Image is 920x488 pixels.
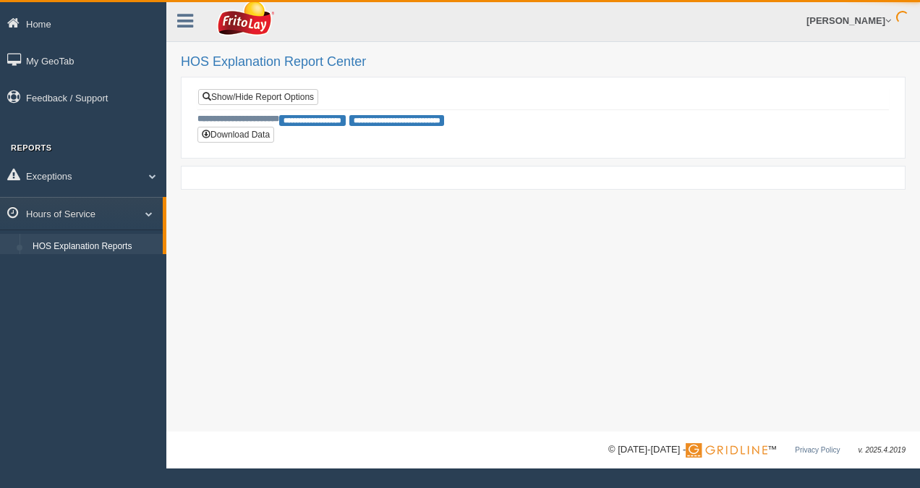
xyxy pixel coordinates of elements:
div: © [DATE]-[DATE] - ™ [608,442,906,458]
img: Gridline [686,443,767,458]
a: Privacy Policy [795,446,840,454]
a: HOS Explanation Reports [26,234,163,260]
span: v. 2025.4.2019 [859,446,906,454]
h2: HOS Explanation Report Center [181,55,906,70]
button: Download Data [197,127,274,143]
a: Show/Hide Report Options [198,89,318,105]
